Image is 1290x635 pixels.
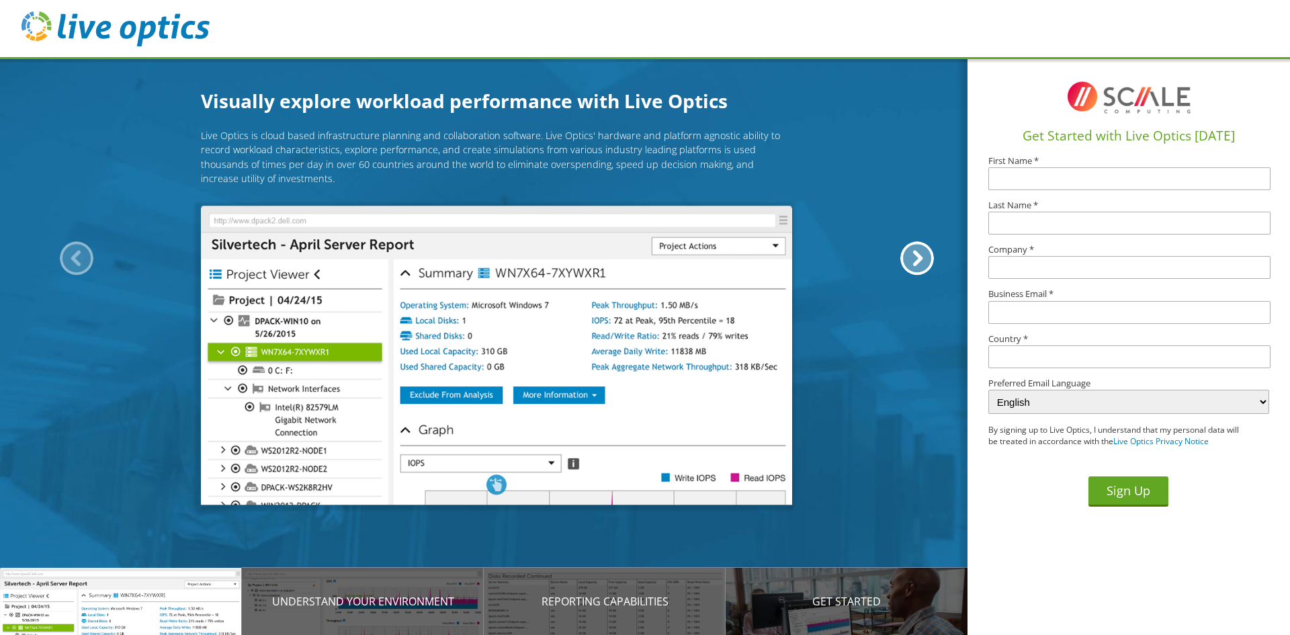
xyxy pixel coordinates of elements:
label: Company * [988,245,1269,254]
p: Understand your environment [242,593,484,609]
label: First Name * [988,157,1269,165]
p: Live Optics is cloud based infrastructure planning and collaboration software. Live Optics' hardw... [201,128,792,186]
label: Country * [988,335,1269,343]
p: Get Started [726,593,967,609]
h1: Get Started with Live Optics [DATE] [973,126,1285,146]
button: Sign Up [1088,476,1168,507]
a: Live Optics Privacy Notice [1113,435,1209,447]
img: Introducing Live Optics [201,206,792,505]
img: live_optics_svg.svg [21,11,210,46]
img: I8TqFF2VWMAAAAASUVORK5CYII= [1062,71,1196,124]
label: Last Name * [988,201,1269,210]
label: Preferred Email Language [988,379,1269,388]
p: Reporting Capabilities [484,593,726,609]
label: Business Email * [988,290,1269,298]
h1: Visually explore workload performance with Live Optics [201,87,792,116]
p: By signing up to Live Optics, I understand that my personal data will be treated in accordance wi... [988,425,1241,448]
